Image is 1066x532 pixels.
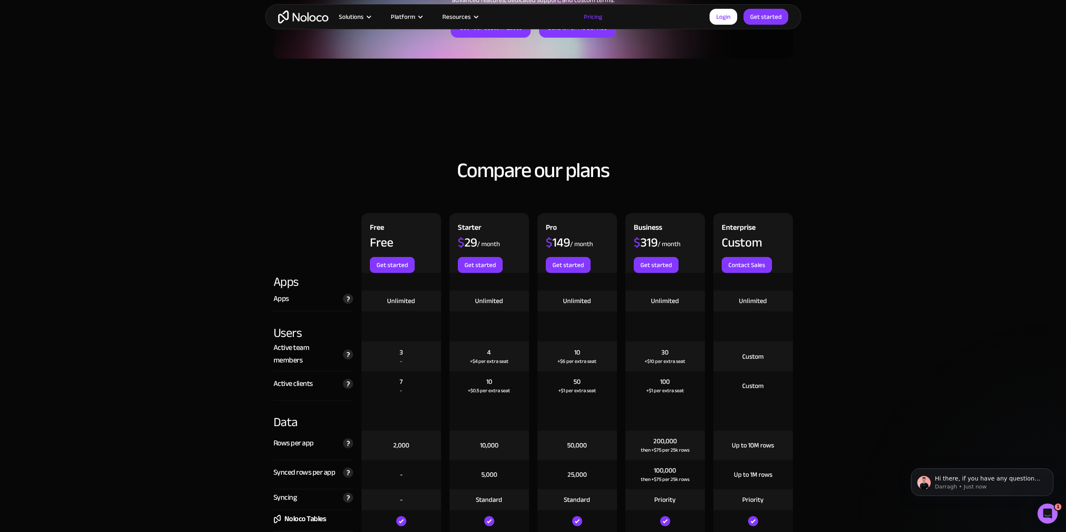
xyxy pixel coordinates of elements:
[546,221,557,236] div: Pro
[339,11,364,22] div: Solutions
[546,257,591,273] a: Get started
[278,10,328,23] a: home
[477,239,500,249] div: / month
[400,470,403,479] div: -
[732,441,774,450] div: Up to 10M rows
[742,381,764,391] div: Custom
[400,377,403,386] div: 7
[546,231,552,254] span: $
[1055,504,1061,510] span: 1
[370,236,393,249] div: Free
[274,437,314,450] div: Rows per app
[710,9,737,25] a: Login
[274,273,353,290] div: Apps
[567,441,587,450] div: 50,000
[475,296,503,306] div: Unlimited
[653,437,677,446] div: 200,000
[568,470,587,479] div: 25,000
[645,357,685,365] div: +$10 per extra seat
[274,342,339,367] div: Active team members
[391,11,415,22] div: Platform
[274,401,353,431] div: Data
[722,236,762,249] div: Custom
[742,352,764,361] div: Custom
[734,470,772,479] div: Up to 1M rows
[634,257,679,273] a: Get started
[660,377,670,386] div: 100
[1038,504,1058,524] iframe: Intercom live chat
[646,386,684,395] div: +$1 per extra seat
[468,386,510,395] div: +$0.5 per extra seat
[274,293,289,305] div: Apps
[546,236,570,249] div: 149
[470,357,508,365] div: +$4 per extra seat
[563,296,591,306] div: Unlimited
[634,221,662,236] div: Business
[558,386,596,395] div: +$1 per extra seat
[898,451,1066,509] iframe: Intercom notifications message
[380,11,432,22] div: Platform
[284,513,326,525] div: Noloco Tables
[739,296,767,306] div: Unlimited
[487,348,491,357] div: 4
[742,495,764,504] div: Priority
[634,236,658,249] div: 319
[400,348,403,357] div: 3
[400,357,402,365] div: -
[274,159,793,182] h2: Compare our plans
[641,446,689,454] div: then +$75 per 25k rows
[458,231,465,254] span: $
[458,221,481,236] div: Starter
[387,296,415,306] div: Unlimited
[400,386,402,395] div: -
[564,495,590,504] div: Standard
[722,257,772,273] a: Contact Sales
[743,9,788,25] a: Get started
[432,11,488,22] div: Resources
[573,377,581,386] div: 50
[370,221,384,236] div: Free
[393,441,409,450] div: 2,000
[274,491,297,504] div: Syncing
[458,257,503,273] a: Get started
[654,495,676,504] div: Priority
[274,466,336,479] div: Synced rows per app
[651,296,679,306] div: Unlimited
[486,377,492,386] div: 10
[442,11,471,22] div: Resources
[476,495,502,504] div: Standard
[641,475,689,483] div: then +$75 per 25k rows
[570,239,593,249] div: / month
[661,348,669,357] div: 30
[722,221,756,236] div: Enterprise
[274,378,313,390] div: Active clients
[274,311,353,342] div: Users
[481,470,497,479] div: 5,000
[328,11,380,22] div: Solutions
[658,239,681,249] div: / month
[574,348,580,357] div: 10
[400,495,403,504] div: -
[370,257,415,273] a: Get started
[558,357,596,365] div: +$6 per extra seat
[480,441,498,450] div: 10,000
[573,11,613,22] a: Pricing
[634,231,640,254] span: $
[654,466,676,475] div: 100,000
[458,236,477,249] div: 29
